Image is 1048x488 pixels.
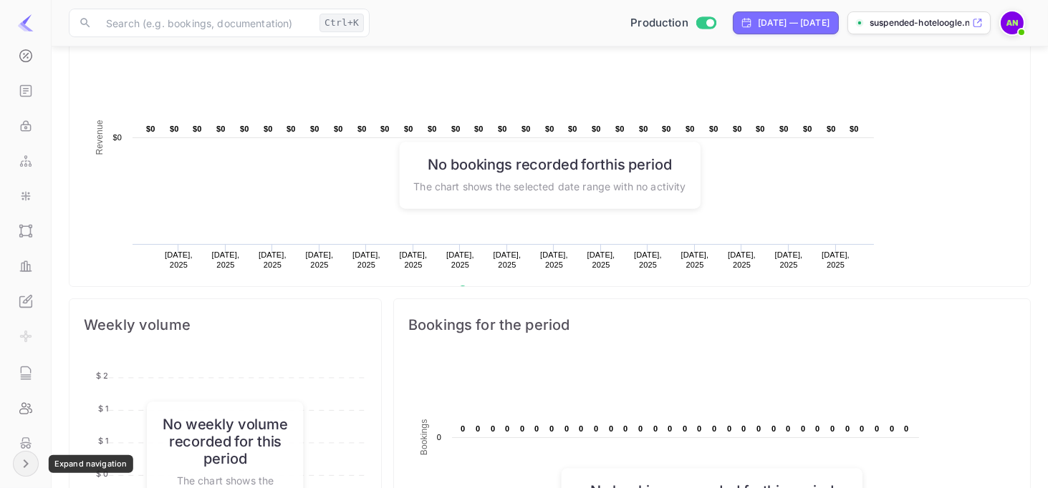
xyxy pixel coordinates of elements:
[890,424,894,433] text: 0
[357,125,367,133] text: $0
[162,416,289,467] h6: No weekly volume recorded for this period
[306,250,334,269] text: [DATE], 2025
[264,125,273,133] text: $0
[1001,11,1024,34] img: Asaad Nofal
[568,125,577,133] text: $0
[451,125,461,133] text: $0
[6,179,45,212] a: Integrations
[712,424,716,433] text: 0
[786,424,790,433] text: 0
[408,313,1016,336] span: Bookings for the period
[212,250,240,269] text: [DATE], 2025
[6,214,45,247] a: UI Components
[904,424,908,433] text: 0
[6,39,45,72] a: Commission
[98,404,108,414] tspan: $ 1
[400,250,428,269] text: [DATE], 2025
[287,125,296,133] text: $0
[638,424,643,433] text: 0
[6,249,45,282] a: Performance
[779,125,789,133] text: $0
[662,125,671,133] text: $0
[49,455,133,473] div: Expand navigation
[728,250,756,269] text: [DATE], 2025
[446,250,474,269] text: [DATE], 2025
[428,125,437,133] text: $0
[686,125,695,133] text: $0
[97,9,314,37] input: Search (e.g. bookings, documentation)
[13,451,39,477] button: Expand navigation
[240,125,249,133] text: $0
[491,424,495,433] text: 0
[801,424,805,433] text: 0
[319,14,364,32] div: Ctrl+K
[615,125,625,133] text: $0
[505,424,509,433] text: 0
[216,125,226,133] text: $0
[310,125,319,133] text: $0
[830,424,835,433] text: 0
[494,250,521,269] text: [DATE], 2025
[727,424,731,433] text: 0
[98,436,108,446] tspan: $ 1
[84,313,367,336] span: Weekly volume
[476,424,480,433] text: 0
[6,391,45,424] a: Team management
[380,125,390,133] text: $0
[165,250,193,269] text: [DATE], 2025
[815,424,819,433] text: 0
[709,125,718,133] text: $0
[545,125,554,133] text: $0
[625,15,721,31] div: Switch to Sandbox mode
[697,424,701,433] text: 0
[803,125,812,133] text: $0
[681,250,709,269] text: [DATE], 2025
[521,125,531,133] text: $0
[870,16,969,29] p: suspended-hoteloogle.n...
[6,356,45,389] a: API Logs
[472,286,509,296] text: Revenue
[413,179,686,194] p: The chart shows the selected date range with no activity
[733,125,742,133] text: $0
[259,250,287,269] text: [DATE], 2025
[579,424,583,433] text: 0
[758,16,830,29] div: [DATE] — [DATE]
[95,119,105,155] text: Revenue
[741,424,746,433] text: 0
[6,109,45,142] a: API Keys
[592,125,601,133] text: $0
[404,125,413,133] text: $0
[639,125,648,133] text: $0
[756,424,761,433] text: 0
[6,144,45,177] a: Webhooks
[437,433,441,441] text: 0
[146,125,155,133] text: $0
[112,133,122,142] text: $0
[474,125,484,133] text: $0
[587,250,615,269] text: [DATE], 2025
[461,424,465,433] text: 0
[17,14,34,31] img: LiteAPI
[352,250,380,269] text: [DATE], 2025
[860,424,864,433] text: 0
[170,125,179,133] text: $0
[623,424,628,433] text: 0
[6,74,45,107] a: API docs and SDKs
[334,125,343,133] text: $0
[413,156,686,173] h6: No bookings recorded for this period
[827,125,836,133] text: $0
[520,424,524,433] text: 0
[594,424,598,433] text: 0
[419,419,429,456] text: Bookings
[549,424,554,433] text: 0
[850,125,859,133] text: $0
[630,15,688,31] span: Production
[534,424,539,433] text: 0
[668,424,672,433] text: 0
[6,426,45,459] a: Fraud management
[6,284,45,317] a: Whitelabel
[683,424,687,433] text: 0
[756,125,765,133] text: $0
[193,125,202,133] text: $0
[498,125,507,133] text: $0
